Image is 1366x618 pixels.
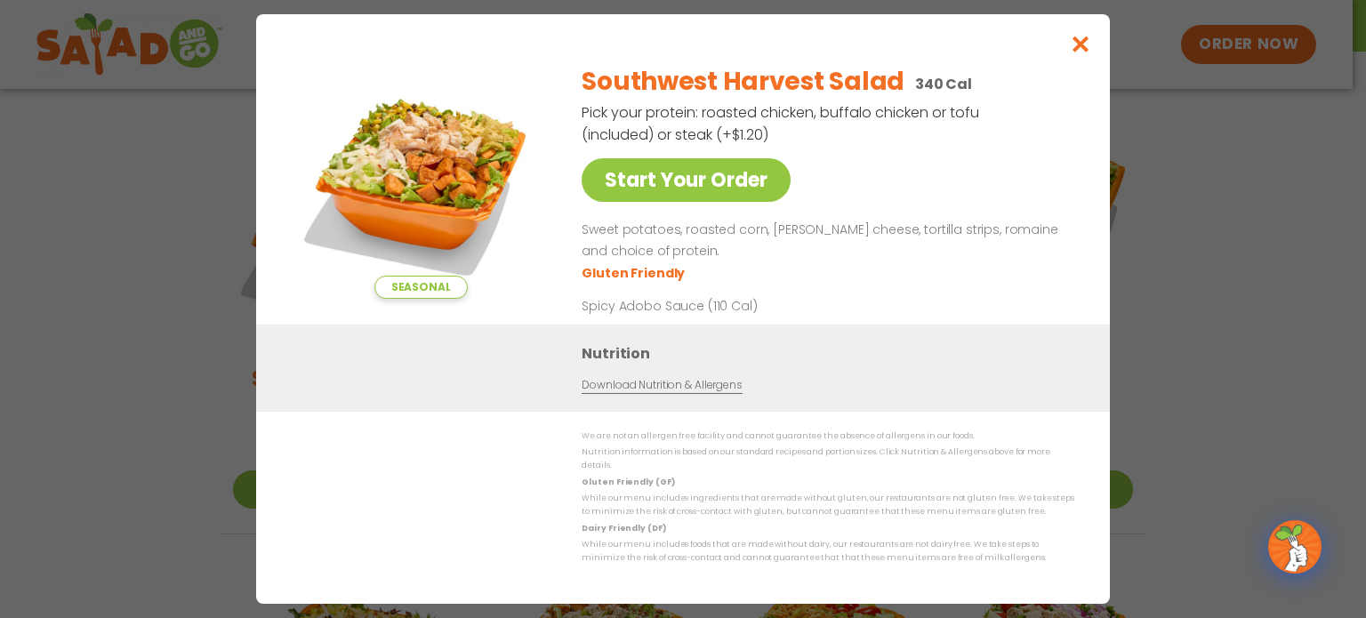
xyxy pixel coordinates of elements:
strong: Dairy Friendly (DF) [582,523,665,534]
p: While our menu includes ingredients that are made without gluten, our restaurants are not gluten ... [582,492,1074,519]
h3: Nutrition [582,342,1083,365]
a: Download Nutrition & Allergens [582,377,742,394]
img: wpChatIcon [1270,522,1320,572]
h2: Southwest Harvest Salad [582,63,904,100]
p: Spicy Adobo Sauce (110 Cal) [582,297,911,316]
strong: Gluten Friendly (GF) [582,477,674,487]
li: Gluten Friendly [582,264,687,283]
p: Pick your protein: roasted chicken, buffalo chicken or tofu (included) or steak (+$1.20) [582,101,982,146]
p: Sweet potatoes, roasted corn, [PERSON_NAME] cheese, tortilla strips, romaine and choice of protein. [582,220,1067,262]
a: Start Your Order [582,158,791,202]
p: 340 Cal [915,73,972,95]
p: We are not an allergen free facility and cannot guarantee the absence of allergens in our foods. [582,429,1074,443]
p: Nutrition information is based on our standard recipes and portion sizes. Click Nutrition & Aller... [582,445,1074,473]
p: While our menu includes foods that are made without dairy, our restaurants are not dairy free. We... [582,538,1074,566]
img: Featured product photo for Southwest Harvest Salad [296,50,545,299]
span: Seasonal [374,276,468,299]
button: Close modal [1052,14,1110,74]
